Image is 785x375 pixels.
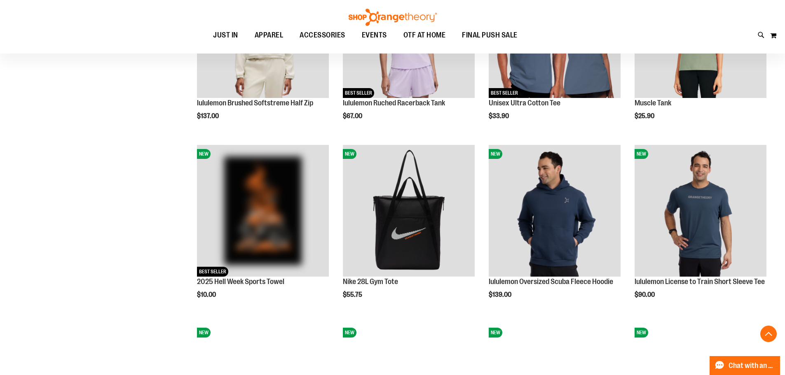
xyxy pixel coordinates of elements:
a: OTF 2025 Hell Week Event RetailNEWBEST SELLER [197,145,329,278]
a: lululemon Oversized Scuba Fleece Hoodie [489,277,613,286]
span: NEW [343,149,356,159]
button: Chat with an Expert [710,356,780,375]
img: Nike 28L Gym Tote [343,145,475,277]
span: FINAL PUSH SALE [462,26,518,44]
img: lululemon License to Train Short Sleeve Tee [635,145,766,277]
a: lululemon Ruched Racerback Tank [343,99,445,107]
div: product [485,141,625,319]
a: FINAL PUSH SALE [454,26,526,45]
span: BEST SELLER [343,88,374,98]
span: NEW [635,149,648,159]
img: Shop Orangetheory [347,9,438,26]
span: EVENTS [362,26,387,44]
a: lululemon License to Train Short Sleeve TeeNEW [635,145,766,278]
a: Nike 28L Gym Tote [343,277,398,286]
span: Chat with an Expert [729,362,775,370]
span: $10.00 [197,291,217,298]
span: ACCESSORIES [300,26,345,44]
span: $25.90 [635,112,656,120]
a: EVENTS [354,26,395,45]
span: NEW [635,328,648,338]
span: $90.00 [635,291,656,298]
span: OTF AT HOME [403,26,446,44]
span: NEW [197,328,211,338]
a: 2025 Hell Week Sports Towel [197,277,284,286]
a: APPAREL [246,26,292,45]
a: lululemon License to Train Short Sleeve Tee [635,277,765,286]
a: ACCESSORIES [291,26,354,45]
div: product [630,141,771,319]
span: $55.75 [343,291,363,298]
img: lululemon Oversized Scuba Fleece Hoodie [489,145,621,277]
span: $139.00 [489,291,513,298]
span: $137.00 [197,112,220,120]
a: Muscle Tank [635,99,671,107]
span: $67.00 [343,112,363,120]
a: JUST IN [205,26,246,44]
span: APPAREL [255,26,284,44]
a: lululemon Brushed Softstreme Half Zip [197,99,313,107]
a: Nike 28L Gym ToteNEW [343,145,475,278]
span: JUST IN [213,26,238,44]
span: NEW [489,149,502,159]
div: product [193,141,333,319]
button: Back To Top [760,326,777,342]
span: BEST SELLER [489,88,520,98]
img: OTF 2025 Hell Week Event Retail [197,145,329,277]
span: NEW [489,328,502,338]
span: BEST SELLER [197,267,228,277]
a: OTF AT HOME [395,26,454,45]
span: NEW [197,149,211,159]
span: $33.90 [489,112,510,120]
a: lululemon Oversized Scuba Fleece HoodieNEW [489,145,621,278]
span: NEW [343,328,356,338]
div: product [339,141,479,319]
a: Unisex Ultra Cotton Tee [489,99,560,107]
